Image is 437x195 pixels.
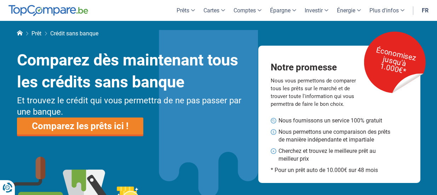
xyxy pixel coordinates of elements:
p: Économisez jusqu'à 1.000€* [362,39,427,84]
span: Nous permettons une comparaison des prêts de manière indépendante et impartiale [278,128,392,144]
span: Cherchez et trouvez le meilleure prêt au meilleur prix [278,147,392,163]
h4: Notre promesse [271,63,362,71]
a: Prêt [31,30,41,37]
p: Nous vous permettons de comparer tous les prêts sur le marché et de trouver toute l'information q... [271,77,359,108]
h1: Comparez dès maintenant tous les crédits sans banque [17,49,248,93]
a: Comparez les prêts ici ! [17,117,143,134]
span: Crédit sans banque [50,30,98,37]
h3: Et trouvez le crédit qui vous permettra de ne pas passer par une banque. [17,95,248,117]
img: TopCompare [8,5,88,16]
p: * Pour un prêt auto de 10.000€ sur 48 mois [271,166,397,174]
span: Nous fournissons un service 100% gratuit [278,117,392,125]
a: Home [17,30,23,37]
